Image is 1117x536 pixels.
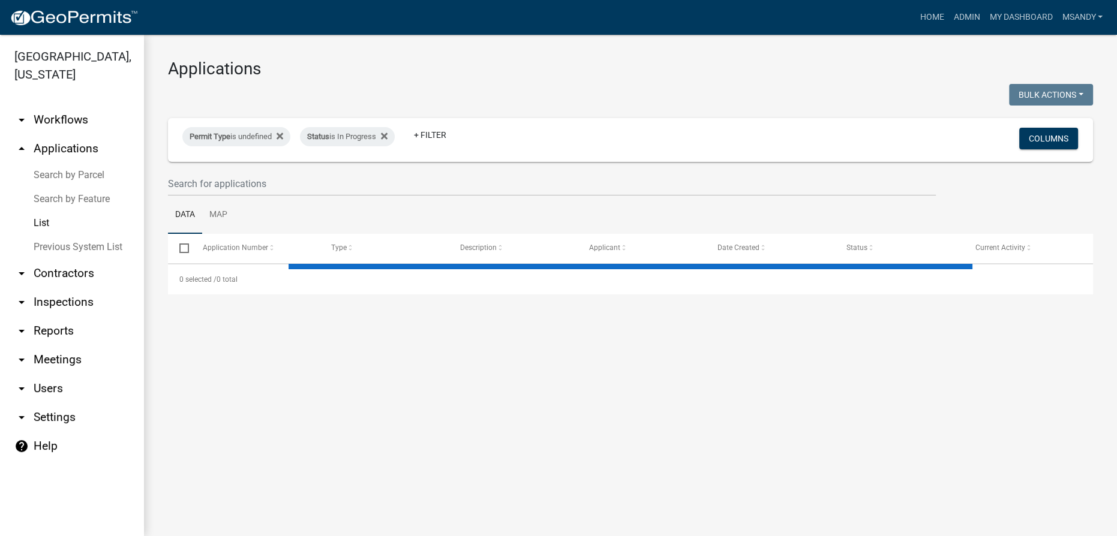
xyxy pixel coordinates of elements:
[1009,84,1093,106] button: Bulk Actions
[168,196,202,234] a: Data
[14,381,29,396] i: arrow_drop_down
[984,6,1057,29] a: My Dashboard
[14,113,29,127] i: arrow_drop_down
[963,234,1092,263] datatable-header-cell: Current Activity
[203,243,268,252] span: Application Number
[14,439,29,453] i: help
[14,266,29,281] i: arrow_drop_down
[404,124,456,146] a: + Filter
[320,234,449,263] datatable-header-cell: Type
[14,324,29,338] i: arrow_drop_down
[168,171,936,196] input: Search for applications
[449,234,578,263] datatable-header-cell: Description
[168,234,191,263] datatable-header-cell: Select
[168,264,1093,294] div: 0 total
[168,59,1093,79] h3: Applications
[915,6,948,29] a: Home
[202,196,235,234] a: Map
[14,295,29,309] i: arrow_drop_down
[190,132,230,141] span: Permit Type
[14,141,29,156] i: arrow_drop_up
[846,243,867,252] span: Status
[1019,128,1078,149] button: Columns
[300,127,395,146] div: is In Progress
[307,132,329,141] span: Status
[589,243,620,252] span: Applicant
[706,234,835,263] datatable-header-cell: Date Created
[460,243,497,252] span: Description
[948,6,984,29] a: Admin
[835,234,964,263] datatable-header-cell: Status
[14,410,29,424] i: arrow_drop_down
[191,234,320,263] datatable-header-cell: Application Number
[331,243,347,252] span: Type
[1057,6,1107,29] a: msandy
[717,243,759,252] span: Date Created
[975,243,1025,252] span: Current Activity
[182,127,290,146] div: is undefined
[179,275,217,284] span: 0 selected /
[14,353,29,367] i: arrow_drop_down
[577,234,706,263] datatable-header-cell: Applicant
